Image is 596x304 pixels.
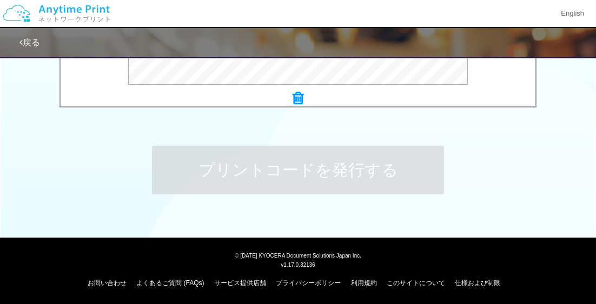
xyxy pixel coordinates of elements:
[214,279,266,287] a: サービス提供店舗
[351,279,377,287] a: 利用規約
[455,279,500,287] a: 仕様および制限
[387,279,445,287] a: このサイトについて
[235,252,361,259] span: © [DATE] KYOCERA Document Solutions Japan Inc.
[19,38,40,47] a: 戻る
[136,279,204,287] a: よくあるご質問 (FAQs)
[276,279,341,287] a: プライバシーポリシー
[152,146,444,194] button: プリントコードを発行する
[88,279,127,287] a: お問い合わせ
[281,261,315,268] span: v1.17.0.32136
